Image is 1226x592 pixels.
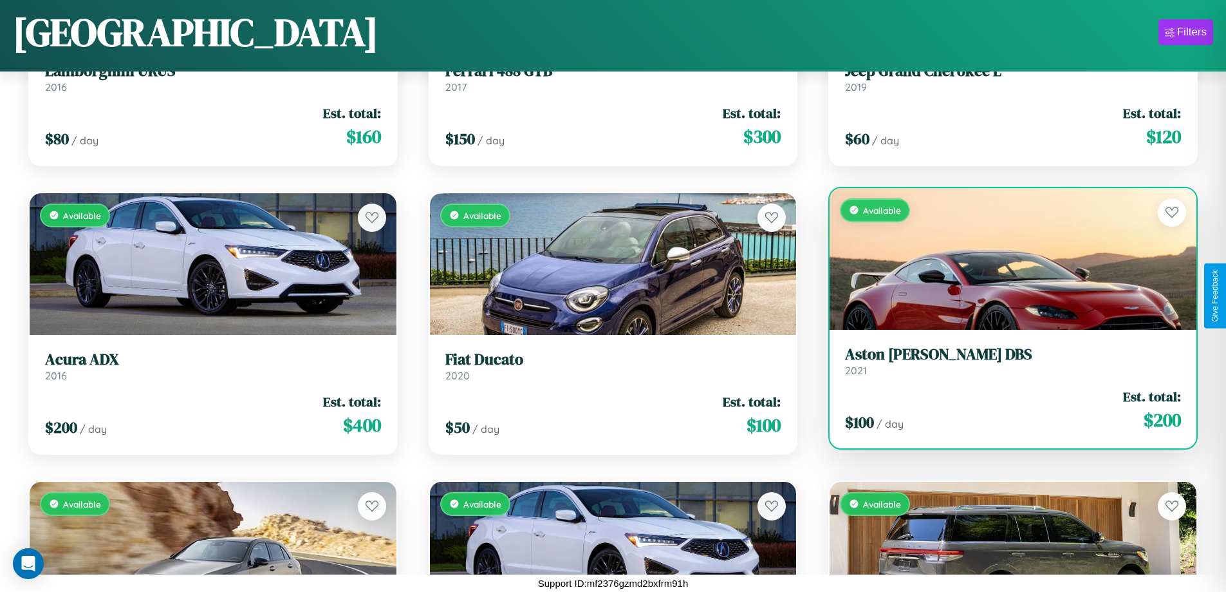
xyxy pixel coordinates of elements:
span: 2019 [845,81,867,93]
h3: Ferrari 488 GTB [445,62,781,81]
span: Est. total: [723,392,781,411]
h3: Aston [PERSON_NAME] DBS [845,345,1181,364]
a: Acura ADX2016 [45,350,381,382]
span: $ 100 [747,412,781,438]
span: / day [71,134,98,147]
span: $ 300 [743,124,781,149]
h1: [GEOGRAPHIC_DATA] [13,6,378,59]
span: Available [63,499,101,510]
span: $ 400 [343,412,381,438]
h3: Fiat Ducato [445,350,781,369]
span: $ 50 [445,417,470,438]
span: / day [478,134,505,147]
p: Support ID: mf2376gzmd2bxfrm91h [538,575,688,592]
div: Filters [1177,26,1207,39]
span: Available [863,205,901,216]
a: Aston [PERSON_NAME] DBS2021 [845,345,1181,377]
span: $ 120 [1146,124,1181,149]
span: 2021 [845,364,867,377]
span: $ 100 [845,412,874,433]
span: Est. total: [723,104,781,122]
a: Ferrari 488 GTB2017 [445,62,781,93]
span: 2016 [45,81,67,93]
span: / day [872,134,899,147]
span: Available [63,210,101,221]
a: Jeep Grand Cherokee L2019 [845,62,1181,93]
span: 2016 [45,369,67,382]
span: $ 160 [346,124,381,149]
h3: Acura ADX [45,350,381,369]
span: Est. total: [1123,387,1181,406]
span: / day [877,417,904,430]
button: Filters [1158,19,1213,45]
span: $ 60 [845,128,869,149]
a: Fiat Ducato2020 [445,350,781,382]
div: Open Intercom Messenger [13,548,44,579]
h3: Jeep Grand Cherokee L [845,62,1181,81]
span: Est. total: [323,392,381,411]
span: Available [863,499,901,510]
span: Est. total: [1123,104,1181,122]
a: Lamborghini URUS2016 [45,62,381,93]
h3: Lamborghini URUS [45,62,381,81]
span: $ 80 [45,128,69,149]
span: Est. total: [323,104,381,122]
span: / day [80,423,107,435]
span: $ 200 [1144,407,1181,433]
span: Available [463,499,501,510]
span: 2017 [445,81,467,93]
span: / day [472,423,499,435]
span: 2020 [445,369,470,382]
span: $ 200 [45,417,77,438]
span: $ 150 [445,128,475,149]
span: Available [463,210,501,221]
div: Give Feedback [1211,270,1220,322]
